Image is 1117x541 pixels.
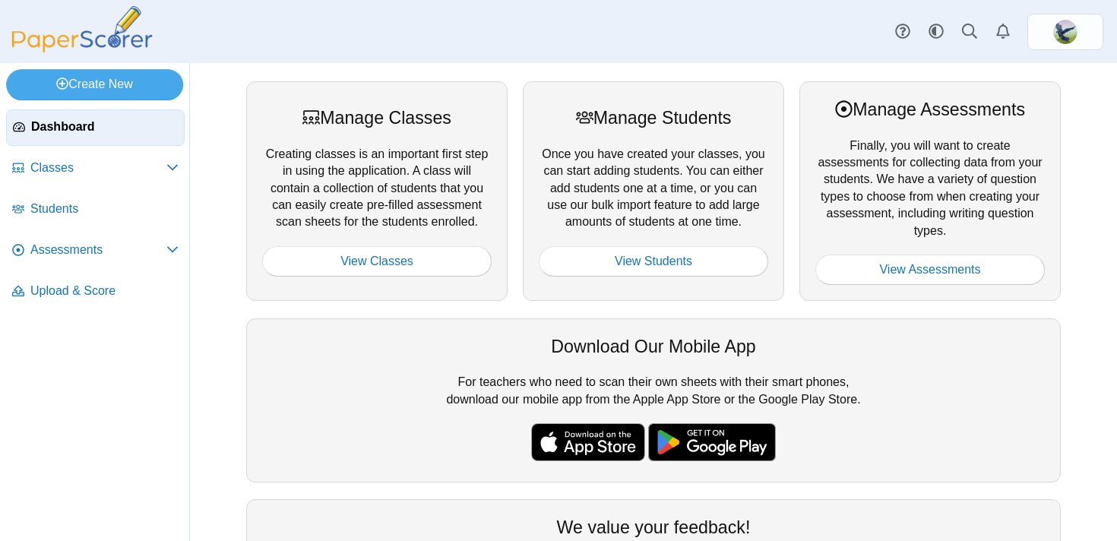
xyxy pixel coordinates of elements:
div: Manage Classes [262,106,492,130]
span: Classes [30,160,166,176]
img: google-play-badge.png [648,423,776,461]
a: Alerts [986,15,1020,49]
a: ps.ckZdNrHIMrNA3Sq2 [1027,14,1103,50]
a: Classes [6,150,185,187]
div: Download Our Mobile App [262,334,1045,359]
a: View Assessments [815,255,1045,285]
a: Create New [6,69,183,100]
a: PaperScorer [6,42,158,55]
a: Students [6,191,185,228]
a: View Classes [262,246,492,277]
div: Finally, you will want to create assessments for collecting data from your students. We have a va... [799,81,1061,301]
div: We value your feedback! [262,515,1045,539]
div: Manage Students [539,106,768,130]
a: Assessments [6,233,185,269]
div: For teachers who need to scan their own sheets with their smart phones, download our mobile app f... [246,318,1061,482]
span: Alexandra Artzer [1053,20,1077,44]
img: ps.ckZdNrHIMrNA3Sq2 [1053,20,1077,44]
a: Upload & Score [6,274,185,310]
img: PaperScorer [6,6,158,52]
img: apple-store-badge.svg [531,423,645,461]
a: Dashboard [6,109,185,146]
div: Manage Assessments [815,97,1045,122]
span: Dashboard [31,119,178,135]
a: View Students [539,246,768,277]
span: Students [30,201,179,217]
span: Upload & Score [30,283,179,299]
span: Assessments [30,242,166,258]
div: Once you have created your classes, you can start adding students. You can either add students on... [523,81,784,301]
div: Creating classes is an important first step in using the application. A class will contain a coll... [246,81,508,301]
